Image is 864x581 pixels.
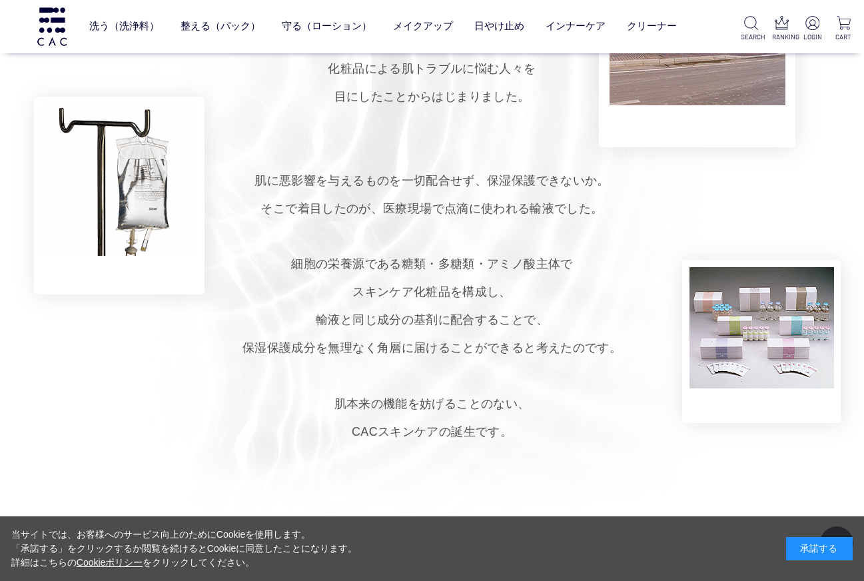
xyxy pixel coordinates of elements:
a: 守る（ローション） [282,9,372,43]
span: [DATE]に誕生したCAC（シーエーシー）。 小さな製薬会社の営業だった創業者が、 化粧品による肌トラブルに悩む人々を 目にしたことからはじまりました。 [314,6,550,103]
a: RANKING [772,16,792,42]
a: SEARCH [741,16,761,42]
a: LOGIN [803,16,823,42]
div: 当サイトでは、お客様へのサービス向上のためにCookieを使用します。 「承諾する」をクリックするか閲覧を続けるとCookieに同意したことになります。 詳細はこちらの をクリックしてください。 [11,528,358,570]
p: CART [833,32,853,42]
a: 洗う（洗浄料） [89,9,159,43]
a: 日やけ止め [474,9,524,43]
a: CART [833,16,853,42]
a: メイクアップ [393,9,453,43]
p: RANKING [772,32,792,42]
p: LOGIN [803,32,823,42]
div: 承諾する [786,537,853,560]
span: 細胞の栄養源である糖類・多糖類・アミノ酸主体で スキンケア化粧品を構成し、 輸液と同じ成分の基剤に配合することで、 保湿保護成分を無理なく 角層に届けることができると考えたのです。 [242,257,622,354]
a: インナーケア [546,9,606,43]
a: 整える（パック） [181,9,260,43]
img: logo [35,7,69,45]
a: Cookieポリシー [77,557,143,568]
a: クリーナー [627,9,677,43]
p: SEARCH [741,32,761,42]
